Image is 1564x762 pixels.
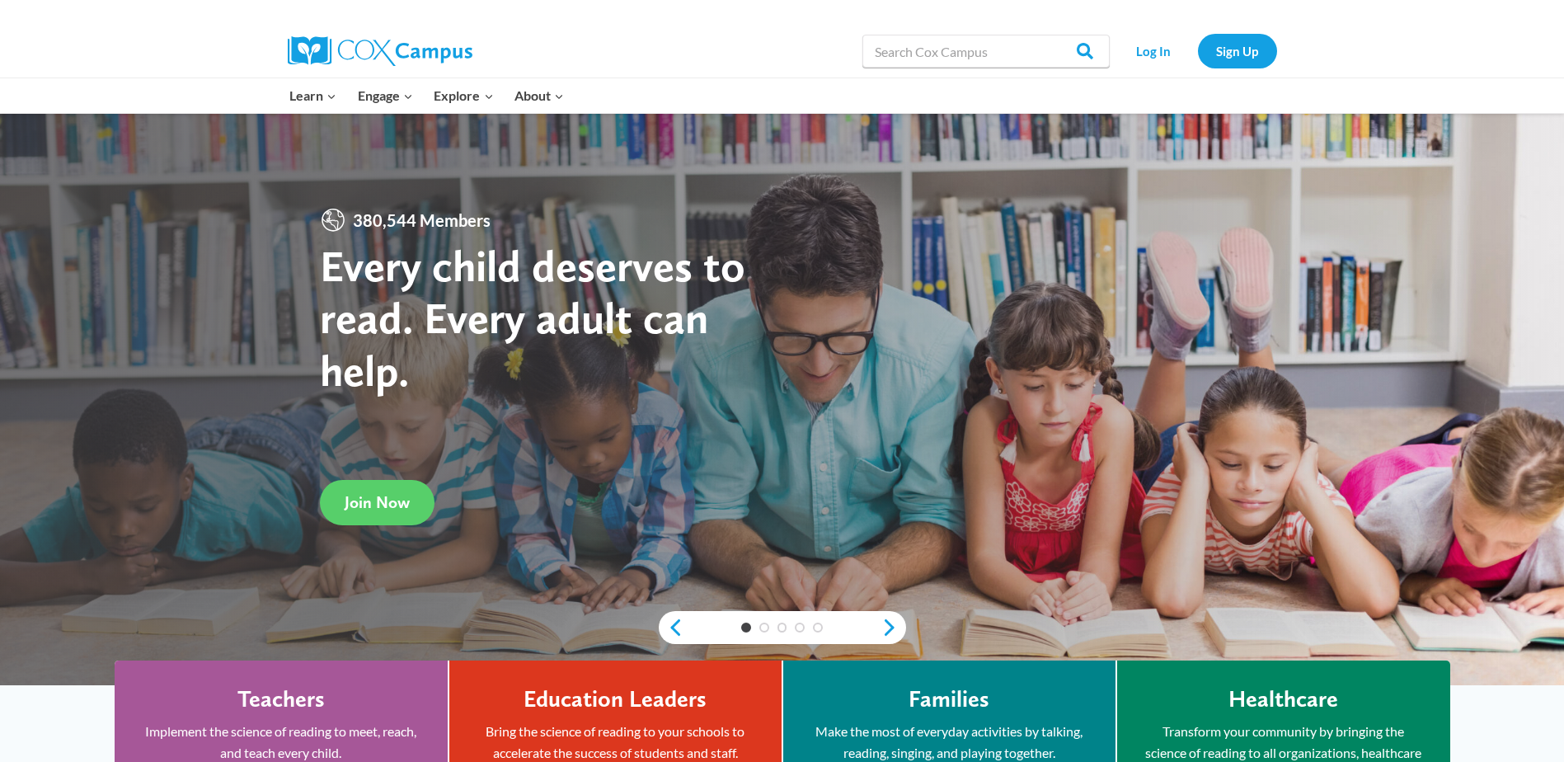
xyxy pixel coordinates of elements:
[741,623,751,633] a: 1
[1118,34,1190,68] a: Log In
[813,623,823,633] a: 5
[358,85,413,106] span: Engage
[881,618,906,637] a: next
[346,207,497,233] span: 380,544 Members
[288,36,472,66] img: Cox Campus
[659,618,683,637] a: previous
[777,623,787,633] a: 3
[659,611,906,644] div: content slider buttons
[279,78,575,113] nav: Primary Navigation
[237,685,325,713] h4: Teachers
[862,35,1110,68] input: Search Cox Campus
[1118,34,1277,68] nav: Secondary Navigation
[759,623,769,633] a: 2
[514,85,564,106] span: About
[320,239,745,397] strong: Every child deserves to read. Every adult can help.
[345,492,410,512] span: Join Now
[909,685,989,713] h4: Families
[1228,685,1338,713] h4: Healthcare
[434,85,493,106] span: Explore
[320,480,434,525] a: Join Now
[795,623,805,633] a: 4
[1198,34,1277,68] a: Sign Up
[289,85,336,106] span: Learn
[524,685,707,713] h4: Education Leaders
